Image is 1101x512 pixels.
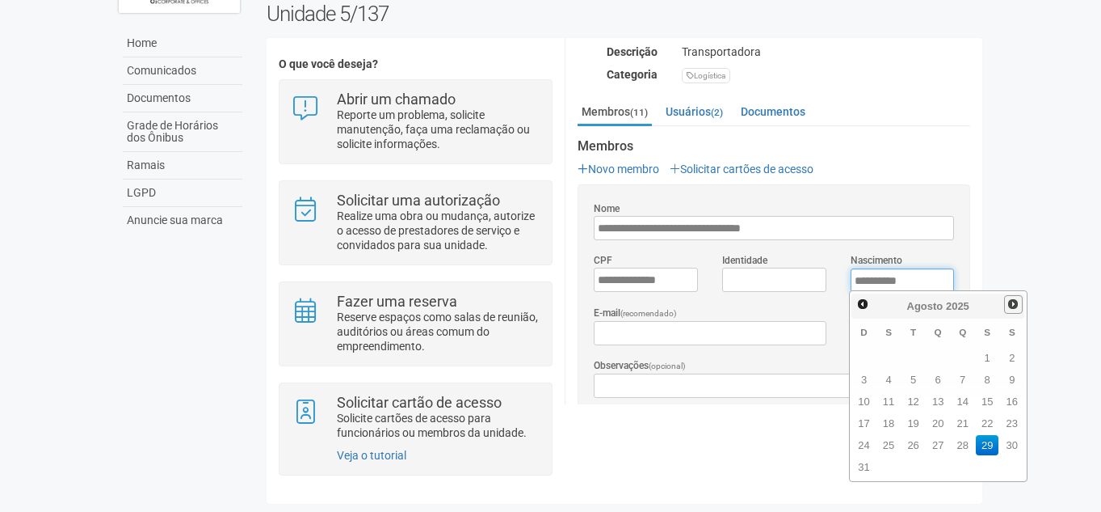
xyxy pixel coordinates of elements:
span: Quinta [959,327,966,337]
span: Segunda [885,327,892,337]
span: Quarta [935,327,942,337]
a: 7 [951,370,974,390]
span: Agosto [907,300,943,312]
a: Novo membro [578,163,659,176]
a: 6 [927,370,950,390]
a: 22 [976,413,999,434]
a: 23 [1000,413,1023,434]
a: 14 [951,391,974,412]
label: E-mail [594,306,677,321]
label: Observações [594,358,686,374]
a: 5 [901,370,925,390]
a: Usuários(2) [662,99,727,124]
a: Anterior [853,295,872,314]
strong: Abrir um chamado [337,91,456,108]
a: 8 [976,370,999,390]
label: Nascimento [851,253,902,268]
strong: Solicitar cartão de acesso [337,394,502,411]
a: 19 [901,413,925,434]
a: Próximo [1004,295,1023,314]
a: Anuncie sua marca [123,207,242,234]
span: Anterior [856,298,869,311]
a: 3 [852,370,876,390]
a: 9 [1000,370,1023,390]
p: Reserve espaços como salas de reunião, auditórios ou áreas comum do empreendimento. [337,310,540,353]
label: Identidade [722,253,767,268]
label: CPF [594,253,612,268]
a: 15 [976,391,999,412]
span: Sábado [1009,327,1015,337]
a: Solicitar cartões de acesso [670,163,813,176]
a: 18 [877,413,901,434]
a: Solicitar uma autorização Realize uma obra ou mudança, autorize o acesso de prestadores de serviç... [292,193,540,252]
span: (recomendado) [620,309,677,318]
a: Veja o tutorial [337,449,406,462]
h4: O que você deseja? [279,58,553,70]
a: Membros(11) [578,99,652,126]
p: Reporte um problema, solicite manutenção, faça uma reclamação ou solicite informações. [337,108,540,151]
span: (opcional) [649,362,686,370]
small: (11) [630,107,648,118]
a: Documentos [123,85,242,112]
strong: Descrição [607,45,658,58]
a: Ramais [123,152,242,180]
strong: Categoria [607,68,658,81]
a: Abrir um chamado Reporte um problema, solicite manutenção, faça uma reclamação ou solicite inform... [292,92,540,151]
a: 30 [1000,435,1023,455]
a: 12 [901,391,925,412]
strong: Solicitar uma autorização [337,192,500,209]
a: 20 [927,413,950,434]
span: Terça [910,327,916,337]
a: 25 [877,435,901,455]
a: 2 [1000,348,1023,368]
span: Próximo [1006,298,1019,311]
a: 17 [852,413,876,434]
a: Home [123,30,242,57]
a: Grade de Horários dos Ônibus [123,112,242,152]
a: 10 [852,391,876,412]
span: Sexta [984,327,990,337]
span: Domingo [860,327,867,337]
a: 24 [852,435,876,455]
p: Realize uma obra ou mudança, autorize o acesso de prestadores de serviço e convidados para sua un... [337,209,540,252]
a: 29 [976,435,999,455]
a: 28 [951,435,974,455]
a: Solicitar cartão de acesso Solicite cartões de acesso para funcionários ou membros da unidade. [292,396,540,440]
a: 1 [976,348,999,368]
a: LGPD [123,180,242,207]
div: Transportadora [670,44,982,59]
p: Solicite cartões de acesso para funcionários ou membros da unidade. [337,411,540,440]
a: Fazer uma reserva Reserve espaços como salas de reunião, auditórios ou áreas comum do empreendime... [292,294,540,353]
small: (2) [711,107,723,118]
a: Documentos [737,99,809,124]
a: 26 [901,435,925,455]
label: Nome [594,201,620,216]
a: 31 [852,457,876,477]
a: 16 [1000,391,1023,412]
span: 2025 [946,300,969,312]
a: 27 [927,435,950,455]
a: Comunicados [123,57,242,85]
a: 11 [877,391,901,412]
h2: Unidade 5/137 [267,2,983,26]
a: 13 [927,391,950,412]
strong: Fazer uma reserva [337,293,457,310]
div: Logística [682,68,730,83]
a: 4 [877,370,901,390]
strong: Membros [578,139,970,154]
a: 21 [951,413,974,434]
